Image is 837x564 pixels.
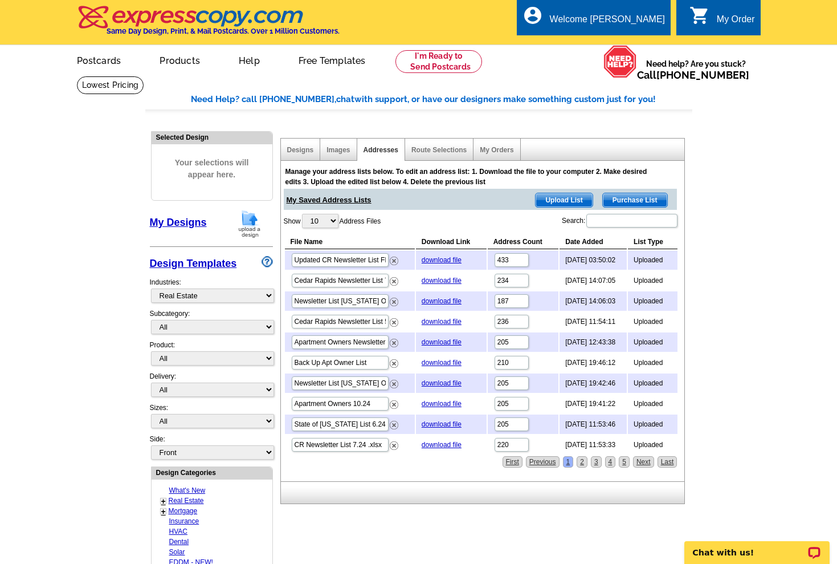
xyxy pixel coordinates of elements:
img: delete.png [390,400,398,409]
span: Your selections will appear here. [160,145,264,192]
img: delete.png [390,339,398,347]
input: Search: [586,214,677,228]
a: My Designs [150,217,207,228]
a: Remove this list [390,295,398,303]
a: Remove this list [390,336,398,344]
a: Route Selections [411,146,467,154]
img: upload-design [235,209,264,238]
a: Next [633,456,654,468]
a: My Orders [480,146,513,154]
a: First [503,456,522,468]
th: File Name [285,235,415,249]
td: Uploaded [628,415,677,434]
a: Images [326,146,350,154]
div: Need Help? call [PHONE_NUMBER], with support, or have our designers make something custom just fo... [191,93,692,106]
a: 2 [577,456,587,468]
a: Last [658,456,677,468]
a: [PHONE_NUMBER] [656,69,749,81]
td: [DATE] 14:06:03 [560,291,627,311]
td: [DATE] 11:53:46 [560,415,627,434]
a: Dental [169,538,189,546]
span: Call [637,69,749,81]
i: shopping_cart [689,5,710,26]
div: Sizes: [150,403,273,434]
div: Industries: [150,271,273,309]
a: Remove this list [390,378,398,386]
img: delete.png [390,257,398,265]
a: download file [422,338,462,346]
td: Uploaded [628,271,677,290]
div: Delivery: [150,371,273,403]
div: Subcategory: [150,309,273,340]
i: account_circle [522,5,543,26]
a: download file [422,379,462,387]
td: [DATE] 19:41:22 [560,394,627,413]
img: delete.png [390,380,398,388]
h4: Same Day Design, Print, & Mail Postcards. Over 1 Million Customers. [107,27,340,35]
th: Date Added [560,235,627,249]
th: Download Link [416,235,487,249]
img: delete.png [390,421,398,429]
a: Remove this list [390,398,398,406]
span: Need help? Are you stuck? [637,58,755,81]
a: Products [141,46,218,73]
a: shopping_cart My Order [689,13,755,27]
td: Uploaded [628,353,677,372]
span: My Saved Address Lists [287,189,371,206]
td: [DATE] 19:42:46 [560,374,627,393]
label: Search: [562,213,679,229]
a: download file [422,400,462,408]
a: Help [221,46,278,73]
a: download file [422,277,462,285]
img: delete.png [390,298,398,306]
a: Previous [526,456,560,468]
a: 5 [619,456,630,468]
a: download file [422,256,462,264]
div: Manage your address lists below. To edit an address list: 1. Download the file to your computer 2... [285,167,656,187]
img: delete.png [390,318,398,327]
a: Remove this list [390,316,398,324]
td: Uploaded [628,291,677,311]
span: chat [336,94,354,104]
td: Uploaded [628,250,677,270]
div: Welcome [PERSON_NAME] [550,14,665,30]
a: Insurance [169,517,199,525]
a: 3 [591,456,602,468]
select: ShowAddress Files [302,214,338,228]
div: Product: [150,340,273,371]
a: Mortgage [169,507,198,515]
a: What's New [169,486,206,494]
a: Free Templates [280,46,384,73]
img: delete.png [390,277,398,286]
td: [DATE] 14:07:05 [560,271,627,290]
a: Remove this list [390,275,398,283]
a: download file [422,441,462,449]
label: Show Address Files [284,213,381,229]
span: Purchase List [603,193,667,207]
a: Designs [287,146,314,154]
div: Selected Design [152,132,272,143]
td: Uploaded [628,312,677,331]
td: [DATE] 12:43:38 [560,332,627,352]
td: [DATE] 03:50:02 [560,250,627,270]
a: Remove this list [390,254,398,262]
td: [DATE] 19:46:12 [560,353,627,372]
td: Uploaded [628,435,677,455]
div: Design Categories [152,467,272,478]
a: Design Templates [150,258,237,269]
a: Remove this list [390,357,398,365]
div: My Order [717,14,755,30]
th: List Type [628,235,677,249]
th: Address Count [488,235,559,249]
a: Postcards [59,46,140,73]
img: design-wizard-help-icon.png [262,256,273,267]
a: 1 [563,456,574,468]
img: delete.png [390,441,398,450]
div: Side: [150,434,273,461]
a: + [161,507,166,516]
a: download file [422,297,462,305]
a: download file [422,318,462,326]
a: HVAC [169,528,187,535]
